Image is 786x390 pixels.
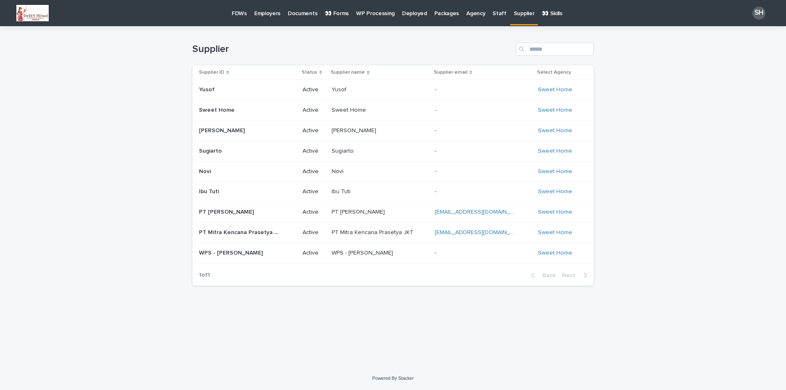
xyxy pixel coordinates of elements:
p: Active [303,127,325,134]
a: Sweet Home [538,168,572,175]
p: Ibu Tuti [332,187,352,195]
tr: [PERSON_NAME][PERSON_NAME] Active[PERSON_NAME][PERSON_NAME] -- Sweet Home [192,120,594,141]
tr: PT Mitra Kencana Prasetya JKTPT Mitra Kencana Prasetya JKT ActivePT Mitra Kencana Prasetya JKTPT ... [192,222,594,243]
tr: NoviNovi ActiveNoviNovi -- Sweet Home [192,161,594,182]
tr: YusofYusof ActiveYusofYusof -- Sweet Home [192,80,594,100]
span: Next [562,273,580,278]
a: [EMAIL_ADDRESS][DOMAIN_NAME] [435,209,527,215]
p: Novi [199,167,212,175]
p: Active [303,250,325,257]
p: Active [303,107,325,114]
tr: Sweet HomeSweet Home ActiveSweet HomeSweet Home -- Sweet Home [192,100,594,121]
p: Novi [332,167,345,175]
a: Powered By Stacker [372,376,413,381]
button: Next [559,272,594,279]
p: Active [303,188,325,195]
a: Sweet Home [538,209,572,216]
tr: SugiartoSugiarto ActiveSugiartoSugiarto -- Sweet Home [192,141,594,161]
input: Search [516,43,594,56]
p: Yusof [199,85,216,93]
a: Sweet Home [538,86,572,93]
p: Ibu Tuti [199,187,221,195]
p: Supplier ID [199,68,224,77]
span: Back [538,273,556,278]
p: PT [PERSON_NAME] [332,207,386,216]
p: Active [303,209,325,216]
div: SH [752,7,766,20]
p: Select Agency [537,68,571,77]
p: Supplier email [434,68,468,77]
p: WPS - [PERSON_NAME] [199,248,264,257]
p: PT Mitra Kencana Prasetya JKT [332,228,415,236]
p: - [435,126,438,134]
p: - [435,85,438,93]
p: - [435,248,438,257]
tr: PT [PERSON_NAME]PT [PERSON_NAME] ActivePT [PERSON_NAME]PT [PERSON_NAME] [EMAIL_ADDRESS][DOMAIN_NA... [192,202,594,223]
p: Status [302,68,317,77]
p: [PERSON_NAME] [199,126,246,134]
p: Active [303,168,325,175]
a: Sweet Home [538,229,572,236]
p: Active [303,86,325,93]
img: evFiSWgqeVmMyQP2zUINFOVKeiJellgysdGAxWVUtEY [16,5,49,21]
p: Sweet Home [332,105,368,114]
p: 1 of 1 [192,265,217,285]
p: Sugiarto [332,146,355,155]
p: Yusof [332,85,348,93]
h1: Supplier [192,43,513,55]
a: Sweet Home [538,250,572,257]
a: [EMAIL_ADDRESS][DOMAIN_NAME] [435,230,527,235]
p: PT Mitra Kencana Prasetya JKT [199,228,282,236]
p: - [435,187,438,195]
p: Sugiarto [199,146,224,155]
tr: Ibu TutiIbu Tuti ActiveIbu TutiIbu Tuti -- Sweet Home [192,182,594,202]
p: - [435,167,438,175]
p: Sweet Home [199,105,236,114]
p: - [435,105,438,114]
a: Sweet Home [538,148,572,155]
p: WPS - [PERSON_NAME] [332,248,395,257]
tr: WPS - [PERSON_NAME]WPS - [PERSON_NAME] ActiveWPS - [PERSON_NAME]WPS - [PERSON_NAME] -- Sweet Home [192,243,594,263]
p: Active [303,148,325,155]
p: PT [PERSON_NAME] [199,207,255,216]
p: Supplier name [331,68,365,77]
a: Sweet Home [538,127,572,134]
a: Sweet Home [538,107,572,114]
a: Sweet Home [538,188,572,195]
p: Active [303,229,325,236]
button: Back [524,272,559,279]
p: [PERSON_NAME] [332,126,378,134]
p: - [435,146,438,155]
